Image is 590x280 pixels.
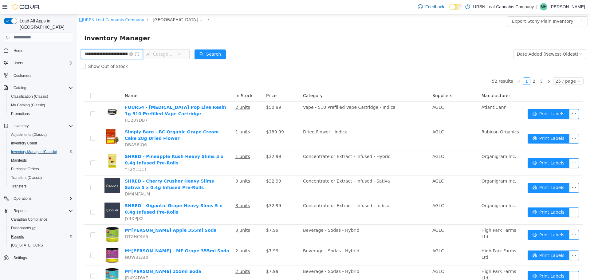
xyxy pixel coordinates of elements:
[11,149,57,154] span: Inventory Manager (Classic)
[9,110,73,117] span: Promotions
[28,90,43,105] img: FOUR54 - Gastro Pop Live Resin 1g 510 Prefilled Vape Cartridge hero shot
[356,164,367,169] span: AGLC
[48,79,61,84] span: Name
[14,124,29,128] span: Inventory
[11,234,24,239] span: Reports
[48,91,149,102] a: FOUR54 - [MEDICAL_DATA] Pop Live Resin 1g 510 Prefilled Vape Cartridge
[159,115,173,120] u: 1 units
[11,207,73,215] span: Reports
[405,255,439,266] span: High Park Farms Ltd.
[224,112,353,137] td: Dried Flower - Indica
[1,122,76,130] button: Inventory
[446,64,453,70] a: 1
[1,207,76,215] button: Reports
[1,59,76,67] button: Users
[500,65,504,69] i: icon: down
[17,18,73,30] span: Load All Apps in [GEOGRAPHIC_DATA]
[28,164,43,179] img: SHRED - Cherry Crusher Heavy Slims Sativa 5 x 0.4g Infused Pre-Rolls placeholder
[479,64,499,70] div: 25 / page
[11,195,34,202] button: Operations
[189,115,207,120] span: $189.99
[14,48,23,53] span: Home
[9,242,45,249] a: [US_STATE] CCRS
[14,255,27,260] span: Settings
[405,189,439,194] span: Organigram Inc.
[405,79,434,84] span: Manufacturer
[1,46,76,55] button: Home
[1,253,76,262] button: Settings
[159,140,173,145] u: 1 units
[9,93,73,100] span: Classification (Classic)
[9,233,26,240] a: Reports
[131,3,132,8] span: /
[11,59,26,67] button: Users
[492,95,502,105] button: icon: ellipsis
[9,183,73,190] span: Transfers
[14,196,32,201] span: Operations
[415,1,446,13] a: Feedback
[9,131,73,138] span: Adjustments (Classic)
[461,63,468,71] li: 3
[454,64,461,70] a: 2
[6,148,76,156] button: Inventory Manager (Classic)
[224,161,353,186] td: Concentrate or Extract - Infused - Sativa
[9,165,73,173] span: Purchase Orders
[159,234,173,239] u: 2 units
[451,144,493,154] button: icon: printerPrint Labels
[53,38,56,42] i: icon: close-circle
[14,208,26,213] span: Reports
[9,93,51,100] a: Classification (Classic)
[12,4,40,10] img: Cova
[14,73,31,78] span: Customers
[189,255,202,260] span: $7.99
[356,234,367,239] span: AGLC
[48,241,73,246] span: NUWB1ARF
[356,79,376,84] span: Suppliers
[11,47,26,54] a: Home
[159,164,173,169] u: 3 units
[11,122,73,130] span: Inventory
[9,216,50,223] a: Canadian Compliance
[9,101,48,109] a: My Catalog (Classic)
[6,224,76,232] a: Dashboards
[9,233,73,240] span: Reports
[9,148,60,156] a: Inventory Manager (Classic)
[468,63,476,71] li: Next Page
[76,2,121,9] span: Stony Plain
[159,214,173,219] u: 3 units
[449,4,462,10] input: Dark Mode
[6,173,76,182] button: Transfers (Classic)
[6,139,76,148] button: Inventory Count
[58,38,62,42] i: icon: info-circle
[11,72,34,79] a: Customers
[11,72,73,79] span: Customers
[441,65,444,69] i: icon: left
[11,84,73,92] span: Catalog
[541,3,547,10] span: MH
[224,252,353,272] td: Beverage - Sodas - Hybrid
[11,141,37,146] span: Inventory Count
[9,148,73,156] span: Inventory Manager (Classic)
[224,186,353,211] td: Concentrate or Extract - Infused - Indica
[451,236,493,246] button: icon: printerPrint Labels
[48,220,72,225] span: DTZHC4A5
[451,120,493,129] button: icon: printerPrint Labels
[7,19,77,29] span: Inventory Manager
[6,232,76,241] button: Reports
[159,91,173,96] u: 2 units
[9,174,73,181] span: Transfers (Classic)
[461,64,468,70] a: 3
[226,79,246,84] span: Category
[189,214,202,219] span: $7.99
[492,236,502,246] button: icon: ellipsis
[11,254,73,262] span: Settings
[405,115,442,120] span: Rubicon Organics
[2,3,67,8] a: icon: shopURBN Leaf Cannabis Company
[6,182,76,191] button: Transfers
[2,4,6,8] i: icon: shop
[28,234,43,249] img: M*ry Jones - MF Grape 355ml Soda hero shot
[189,91,204,96] span: $50.99
[48,115,142,127] a: Simply Bare - BC Organic Grape Cream Cake 28g Dried Flower
[492,120,502,129] button: icon: ellipsis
